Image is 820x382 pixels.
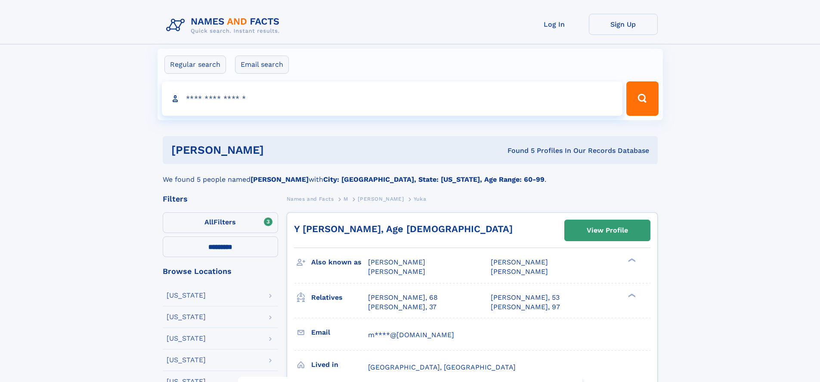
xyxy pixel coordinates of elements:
[311,290,368,305] h3: Relatives
[491,258,548,266] span: [PERSON_NAME]
[368,302,436,312] a: [PERSON_NAME], 37
[251,175,309,183] b: [PERSON_NAME]
[587,221,628,240] div: View Profile
[204,218,214,226] span: All
[565,220,650,241] a: View Profile
[323,175,545,183] b: City: [GEOGRAPHIC_DATA], State: [US_STATE], Age Range: 60-99
[343,196,348,202] span: M
[368,267,425,276] span: [PERSON_NAME]
[311,325,368,340] h3: Email
[167,292,206,299] div: [US_STATE]
[368,293,438,302] a: [PERSON_NAME], 68
[491,267,548,276] span: [PERSON_NAME]
[358,193,404,204] a: [PERSON_NAME]
[520,14,589,35] a: Log In
[311,357,368,372] h3: Lived in
[167,335,206,342] div: [US_STATE]
[491,293,560,302] a: [PERSON_NAME], 53
[368,258,425,266] span: [PERSON_NAME]
[167,314,206,320] div: [US_STATE]
[311,255,368,270] h3: Also known as
[589,14,658,35] a: Sign Up
[414,196,426,202] span: Yuka
[171,145,386,155] h1: [PERSON_NAME]
[163,212,278,233] label: Filters
[343,193,348,204] a: M
[368,363,516,371] span: [GEOGRAPHIC_DATA], [GEOGRAPHIC_DATA]
[626,81,658,116] button: Search Button
[164,56,226,74] label: Regular search
[358,196,404,202] span: [PERSON_NAME]
[162,81,623,116] input: search input
[294,224,513,234] a: Y [PERSON_NAME], Age [DEMOGRAPHIC_DATA]
[386,146,649,155] div: Found 5 Profiles In Our Records Database
[163,195,278,203] div: Filters
[491,302,560,312] a: [PERSON_NAME], 97
[287,193,334,204] a: Names and Facts
[163,14,287,37] img: Logo Names and Facts
[163,267,278,275] div: Browse Locations
[167,357,206,363] div: [US_STATE]
[163,164,658,185] div: We found 5 people named with .
[626,292,636,298] div: ❯
[626,258,636,263] div: ❯
[235,56,289,74] label: Email search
